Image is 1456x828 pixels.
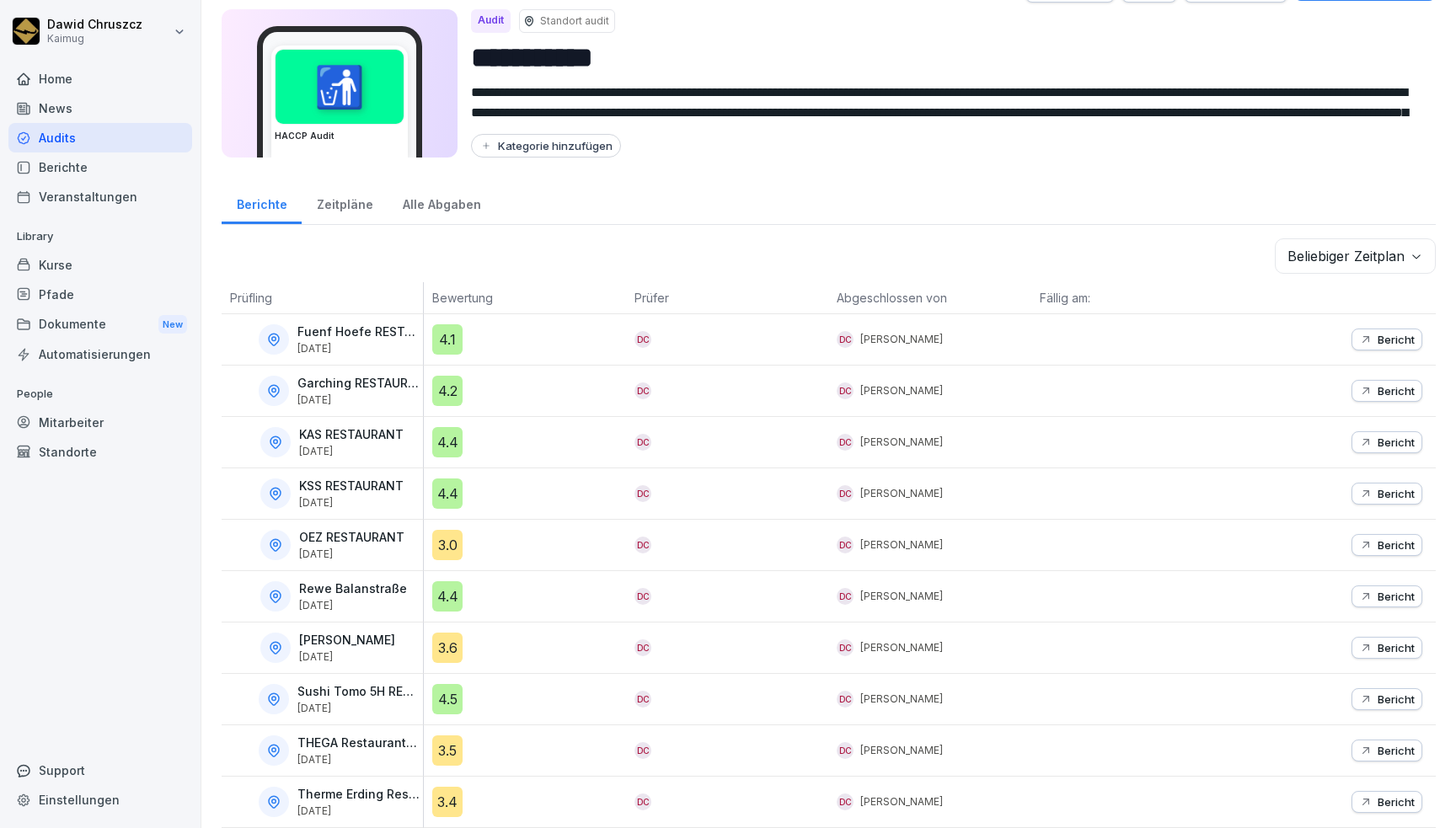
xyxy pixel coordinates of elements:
button: Bericht [1352,431,1422,453]
a: News [8,93,192,123]
div: Standorte [8,437,192,467]
a: Automatisierungen [8,339,192,369]
p: Bericht [1378,692,1415,706]
div: DC [634,331,651,348]
div: 3.4 [432,787,463,817]
button: Bericht [1352,791,1422,813]
p: [PERSON_NAME] [860,794,943,809]
div: DC [634,434,651,451]
a: Home [8,64,192,93]
p: [DATE] [299,651,395,663]
p: Bewertung [432,289,618,307]
div: 🚮 [276,50,404,124]
p: [PERSON_NAME] [860,435,943,450]
a: Pfade [8,280,192,309]
p: [DATE] [299,548,404,560]
p: [DATE] [299,497,404,509]
div: DC [634,793,651,810]
p: Bericht [1378,590,1415,603]
div: 4.1 [432,324,463,355]
p: KAS RESTAURANT [299,428,404,442]
p: Bericht [1378,795,1415,809]
div: Alle Abgaben [388,181,495,224]
p: [PERSON_NAME] [860,486,943,501]
div: 3.6 [432,633,463,663]
div: DC [634,382,651,399]
button: Bericht [1352,688,1422,710]
button: Kategorie hinzufügen [471,134,621,158]
a: Kurse [8,250,192,280]
p: [PERSON_NAME] [860,692,943,707]
p: Fuenf Hoefe RESTAURANT [297,325,420,339]
div: DC [837,639,854,656]
div: DC [837,793,854,810]
p: Sushi Tomo 5H RESTAURANT [297,685,420,699]
p: Standort audit [540,13,609,29]
a: Berichte [222,181,302,224]
div: New [158,315,187,334]
a: Mitarbeiter [8,408,192,437]
div: DC [837,588,854,605]
a: Audits [8,123,192,152]
p: Bericht [1378,538,1415,552]
div: 4.5 [432,684,463,714]
div: DC [634,588,651,605]
div: DC [837,691,854,708]
p: Kaimug [47,33,142,45]
a: DokumenteNew [8,309,192,340]
p: [PERSON_NAME] [860,589,943,604]
div: 4.4 [432,427,463,457]
p: Bericht [1378,487,1415,500]
p: THEGA Restaurant THERME [297,736,420,751]
button: Bericht [1352,329,1422,350]
div: Dokumente [8,309,192,340]
div: DC [837,742,854,759]
p: OEZ RESTAURANT [299,531,404,545]
div: DC [837,382,854,399]
div: DC [634,742,651,759]
th: Prüfer [626,282,828,314]
div: Berichte [8,152,192,182]
p: [PERSON_NAME] [860,743,943,758]
p: [DATE] [297,805,420,817]
p: Bericht [1378,435,1415,449]
p: Bericht [1378,333,1415,346]
button: Bericht [1352,380,1422,402]
p: Library [8,223,192,250]
div: DC [837,485,854,502]
p: Bericht [1378,384,1415,398]
div: 4.2 [432,376,463,406]
div: 3.0 [432,530,463,560]
p: [DATE] [297,754,420,766]
button: Bericht [1352,740,1422,761]
button: Bericht [1352,637,1422,659]
div: DC [634,485,651,502]
div: 4.4 [432,478,463,509]
div: DC [634,691,651,708]
p: [PERSON_NAME] [860,383,943,398]
a: Einstellungen [8,785,192,815]
p: [DATE] [297,343,420,355]
p: Therme Erding Restaurant THERME [297,788,420,802]
p: [DATE] [297,702,420,714]
div: Veranstaltungen [8,182,192,211]
p: [PERSON_NAME] [860,332,943,347]
p: Bericht [1378,641,1415,654]
p: [DATE] [299,446,404,457]
p: Garching RESTAURANT [297,377,420,391]
div: Zeitpläne [302,181,388,224]
div: Audit [471,9,511,33]
div: DC [837,434,854,451]
p: [PERSON_NAME] [299,633,395,648]
button: Bericht [1352,534,1422,556]
p: Dawid Chruszcz [47,18,142,32]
